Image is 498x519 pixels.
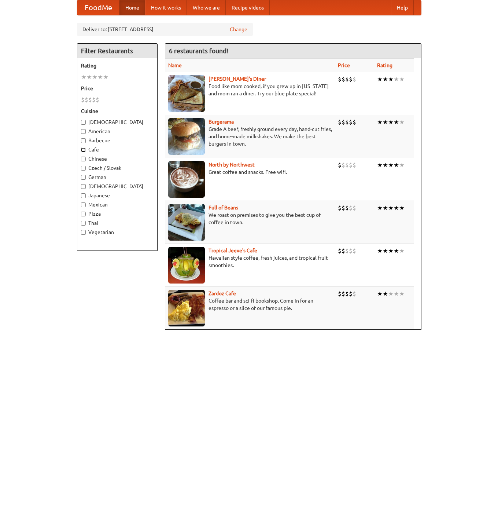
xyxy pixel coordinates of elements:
[377,161,383,169] li: ★
[342,75,345,83] li: $
[187,0,226,15] a: Who we are
[169,47,228,54] ng-pluralize: 6 restaurants found!
[377,75,383,83] li: ★
[81,129,86,134] input: American
[377,247,383,255] li: ★
[394,161,399,169] li: ★
[209,76,266,82] a: [PERSON_NAME]'s Diner
[377,118,383,126] li: ★
[394,204,399,212] li: ★
[168,83,332,97] p: Food like mom cooked, if you grew up in [US_STATE] and mom ran a diner. Try our blue plate special!
[377,62,392,68] a: Rating
[81,137,154,144] label: Barbecue
[399,290,405,298] li: ★
[86,73,92,81] li: ★
[345,118,349,126] li: $
[77,0,119,15] a: FoodMe
[342,290,345,298] li: $
[353,247,356,255] li: $
[377,290,383,298] li: ★
[209,290,236,296] b: Zardoz Cafe
[81,147,86,152] input: Cafe
[81,202,86,207] input: Mexican
[394,290,399,298] li: ★
[88,96,92,104] li: $
[338,290,342,298] li: $
[349,204,353,212] li: $
[353,161,356,169] li: $
[353,290,356,298] li: $
[81,128,154,135] label: American
[388,161,394,169] li: ★
[209,119,234,125] a: Burgerama
[77,23,253,36] div: Deliver to: [STREET_ADDRESS]
[345,161,349,169] li: $
[81,120,86,125] input: [DEMOGRAPHIC_DATA]
[338,247,342,255] li: $
[168,254,332,269] p: Hawaiian style coffee, fresh juices, and tropical fruit smoothies.
[168,75,205,112] img: sallys.jpg
[399,247,405,255] li: ★
[81,219,154,227] label: Thai
[342,161,345,169] li: $
[81,155,154,162] label: Chinese
[168,204,205,241] img: beans.jpg
[338,75,342,83] li: $
[81,201,154,208] label: Mexican
[345,75,349,83] li: $
[81,107,154,115] h5: Cuisine
[338,62,350,68] a: Price
[168,211,332,226] p: We roast on premises to give you the best cup of coffee in town.
[81,212,86,216] input: Pizza
[145,0,187,15] a: How it works
[81,184,86,189] input: [DEMOGRAPHIC_DATA]
[394,118,399,126] li: ★
[209,248,257,253] b: Tropical Jeeve's Cafe
[209,162,255,168] a: North by Northwest
[168,297,332,312] p: Coffee bar and sci-fi bookshop. Come in for an espresso or a slice of our famous pie.
[353,75,356,83] li: $
[342,118,345,126] li: $
[168,247,205,284] img: jeeves.jpg
[81,166,86,171] input: Czech / Slovak
[168,118,205,155] img: burgerama.jpg
[81,221,86,226] input: Thai
[97,73,103,81] li: ★
[394,247,399,255] li: ★
[226,0,270,15] a: Recipe videos
[81,85,154,92] h5: Price
[230,26,247,33] a: Change
[342,247,345,255] li: $
[388,204,394,212] li: ★
[85,96,88,104] li: $
[342,204,345,212] li: $
[383,290,388,298] li: ★
[345,204,349,212] li: $
[92,73,97,81] li: ★
[399,118,405,126] li: ★
[388,75,394,83] li: ★
[168,161,205,198] img: north.jpg
[81,146,154,153] label: Cafe
[383,247,388,255] li: ★
[81,62,154,69] h5: Rating
[81,175,86,180] input: German
[168,290,205,326] img: zardoz.jpg
[349,118,353,126] li: $
[168,125,332,147] p: Grade A beef, freshly ground every day, hand-cut fries, and home-made milkshakes. We make the bes...
[209,205,238,211] a: Full of Beans
[168,62,182,68] a: Name
[383,161,388,169] li: ★
[383,118,388,126] li: ★
[349,247,353,255] li: $
[81,229,154,236] label: Vegetarian
[77,44,157,58] h4: Filter Restaurants
[383,75,388,83] li: ★
[81,210,154,218] label: Pizza
[399,204,405,212] li: ★
[399,75,405,83] li: ★
[338,161,342,169] li: $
